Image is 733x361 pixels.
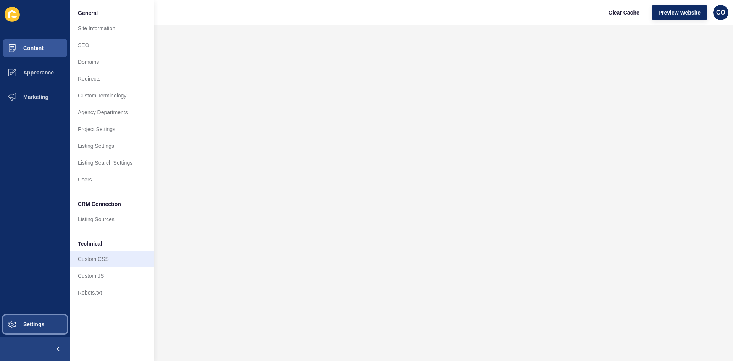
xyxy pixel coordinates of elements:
a: Listing Search Settings [70,154,154,171]
a: Redirects [70,70,154,87]
a: Robots.txt [70,284,154,301]
a: Custom Terminology [70,87,154,104]
a: Agency Departments [70,104,154,121]
span: CRM Connection [78,200,121,208]
a: Users [70,171,154,188]
button: Preview Website [652,5,707,20]
span: Technical [78,240,102,248]
a: Domains [70,53,154,70]
span: Preview Website [659,9,701,16]
a: Listing Settings [70,138,154,154]
a: Custom CSS [70,251,154,267]
span: CO [716,9,725,16]
a: Site Information [70,20,154,37]
a: Custom JS [70,267,154,284]
span: General [78,9,98,17]
a: Project Settings [70,121,154,138]
span: Clear Cache [609,9,639,16]
a: Listing Sources [70,211,154,228]
button: Clear Cache [602,5,646,20]
a: SEO [70,37,154,53]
